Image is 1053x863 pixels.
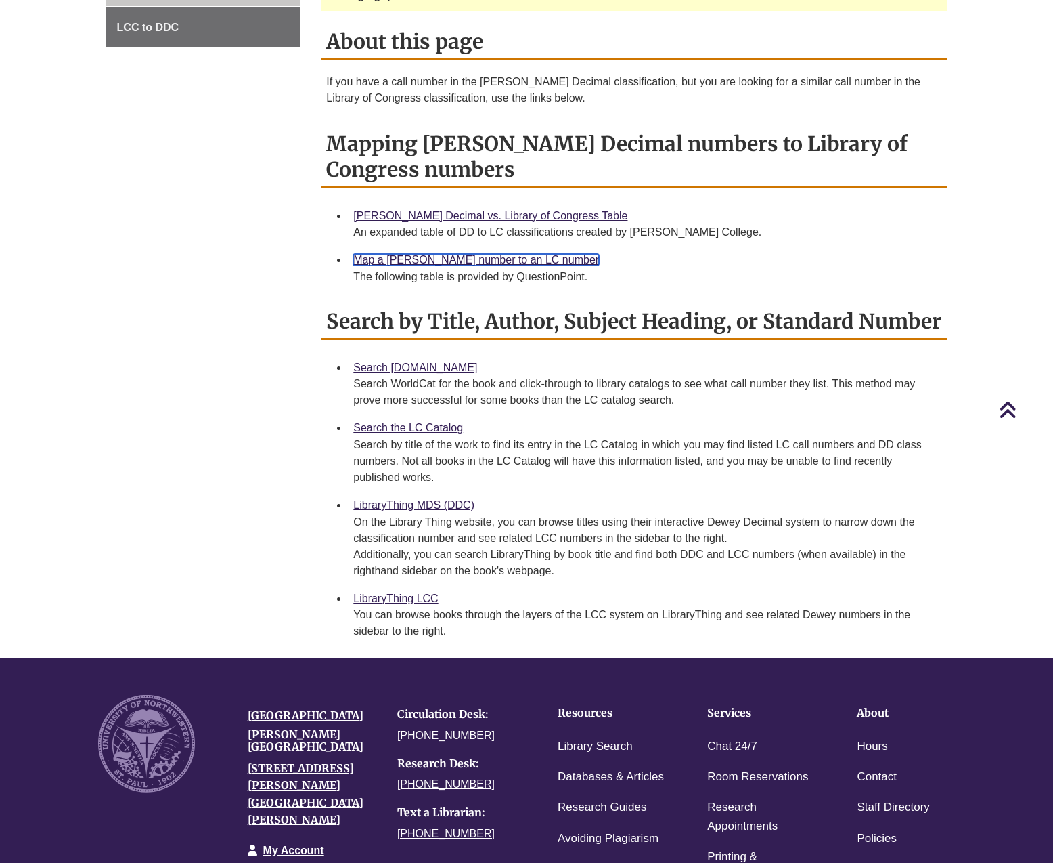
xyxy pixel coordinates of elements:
img: UNW seal [98,695,195,792]
a: Contact [857,767,897,787]
a: Policies [857,829,897,849]
h4: [PERSON_NAME][GEOGRAPHIC_DATA] [248,729,377,753]
a: [STREET_ADDRESS][PERSON_NAME][GEOGRAPHIC_DATA][PERSON_NAME] [248,761,363,827]
a: LibraryThing LCC [353,593,438,604]
a: Research Guides [558,798,646,818]
h4: Research Desk: [397,758,526,770]
a: My Account [263,845,324,856]
a: Chat 24/7 [707,737,757,757]
a: Back to Top [999,400,1050,419]
a: Avoiding Plagiarism [558,829,658,849]
h4: Resources [558,707,665,719]
a: [GEOGRAPHIC_DATA] [248,709,363,722]
a: Hours [857,737,887,757]
a: Library Search [558,737,633,757]
h4: About [857,707,964,719]
a: Room Reservations [707,767,808,787]
a: LCC to DDC [106,7,301,48]
div: On the Library Thing website, you can browse titles using their interactive Dewey Decimal system ... [353,514,937,579]
h2: Search by Title, Author, Subject Heading, or Standard Number [321,304,947,340]
div: The following table is provided by QuestionPoint. [353,269,937,285]
a: [PHONE_NUMBER] [397,778,495,790]
div: An expanded table of DD to LC classifications created by [PERSON_NAME] College. [353,224,937,240]
div: You can browse books through the layers of the LCC system on LibraryThing and see related Dewey n... [353,607,937,639]
a: [PHONE_NUMBER] [397,828,495,839]
a: Search [DOMAIN_NAME] [353,362,477,373]
span: LCC to DDC [117,22,179,33]
h2: Mapping [PERSON_NAME] Decimal numbers to Library of Congress numbers [321,127,947,188]
a: Search the LC Catalog [353,422,463,434]
h4: Text a Librarian: [397,807,526,819]
h4: Circulation Desk: [397,709,526,721]
a: Databases & Articles [558,767,664,787]
div: Search by title of the work to find its entry in the LC Catalog in which you may find listed LC c... [353,437,937,486]
a: Staff Directory [857,798,929,818]
a: [PERSON_NAME] Decimal vs. Library of Congress Table [353,210,627,222]
a: Research Appointments [707,798,815,836]
h4: Services [707,707,815,719]
p: If you have a call number in the [PERSON_NAME] Decimal classification, but you are looking for a ... [326,74,942,106]
h2: About this page [321,24,947,60]
div: Search WorldCat for the book and click-through to library catalogs to see what call number they l... [353,376,937,408]
a: LibraryThing MDS (DDC) [353,499,474,511]
a: Map a [PERSON_NAME] number to an LC number [353,254,599,266]
a: [PHONE_NUMBER] [397,730,495,741]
